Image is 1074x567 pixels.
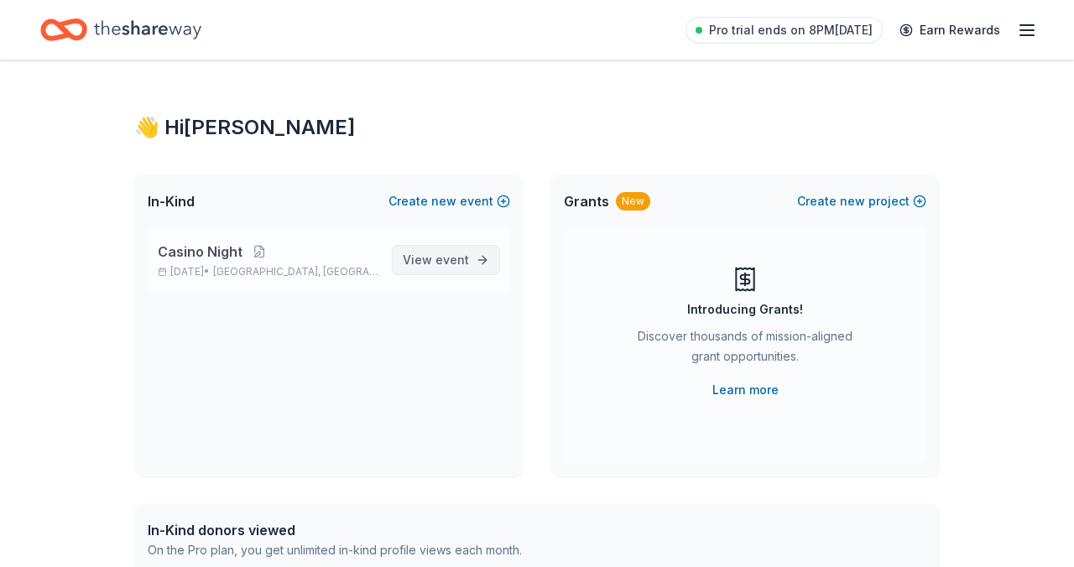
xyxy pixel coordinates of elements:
[148,191,195,211] span: In-Kind
[840,191,865,211] span: new
[687,299,803,320] div: Introducing Grants!
[709,20,873,40] span: Pro trial ends on 8PM[DATE]
[403,250,469,270] span: View
[686,17,883,44] a: Pro trial ends on 8PM[DATE]
[435,252,469,267] span: event
[148,540,522,560] div: On the Pro plan, you get unlimited in-kind profile views each month.
[616,192,650,211] div: New
[431,191,456,211] span: new
[158,242,242,262] span: Casino Night
[134,114,940,141] div: 👋 Hi [PERSON_NAME]
[631,326,859,373] div: Discover thousands of mission-aligned grant opportunities.
[797,191,926,211] button: Createnewproject
[392,245,500,275] a: View event
[889,15,1010,45] a: Earn Rewards
[158,265,378,278] p: [DATE] •
[712,380,779,400] a: Learn more
[213,265,378,278] span: [GEOGRAPHIC_DATA], [GEOGRAPHIC_DATA]
[564,191,609,211] span: Grants
[148,520,522,540] div: In-Kind donors viewed
[40,10,201,49] a: Home
[388,191,510,211] button: Createnewevent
